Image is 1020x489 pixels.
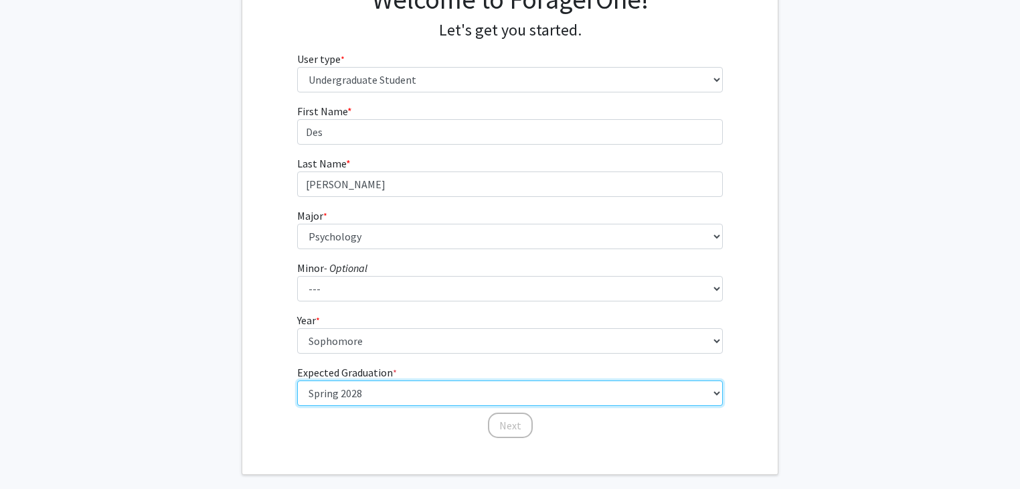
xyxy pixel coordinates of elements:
[10,429,57,479] iframe: Chat
[297,208,327,224] label: Major
[297,260,367,276] label: Minor
[297,312,320,328] label: Year
[297,364,397,380] label: Expected Graduation
[297,51,345,67] label: User type
[488,413,533,438] button: Next
[297,157,346,170] span: Last Name
[297,21,724,40] h4: Let's get you started.
[324,261,367,275] i: - Optional
[297,104,347,118] span: First Name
